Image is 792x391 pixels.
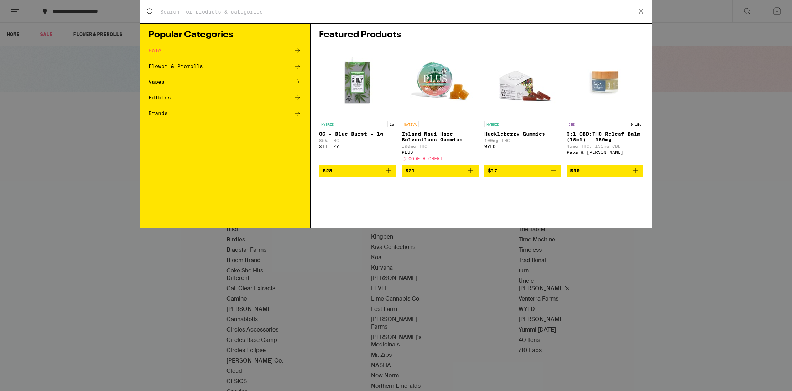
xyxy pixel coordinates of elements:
[322,46,393,118] img: STIIIZY - OG - Blue Burst - 1g
[148,79,165,84] div: Vapes
[567,46,643,165] a: Open page for 3:1 CBD:THC Releaf Balm (15ml) - 180mg from Papa & Barkley
[319,121,336,127] p: HYBRID
[484,138,561,143] p: 100mg THC
[319,138,396,143] p: 85% THC
[567,144,643,148] p: 45mg THC: 135mg CBD
[319,31,643,39] h1: Featured Products
[567,165,643,177] button: Add to bag
[4,5,51,11] span: Hi. Need any help?
[323,168,332,173] span: $28
[567,121,577,127] p: CBD
[484,121,501,127] p: HYBRID
[319,165,396,177] button: Add to bag
[148,111,168,116] div: Brands
[148,109,302,118] a: Brands
[569,46,641,118] img: Papa & Barkley - 3:1 CBD:THC Releaf Balm (15ml) - 180mg
[408,156,443,161] span: CODE HIGHFRI
[148,31,302,39] h1: Popular Categories
[319,144,396,149] div: STIIIZY
[402,165,479,177] button: Add to bag
[484,144,561,149] div: WYLD
[567,131,643,142] p: 3:1 CBD:THC Releaf Balm (15ml) - 180mg
[405,46,476,118] img: PLUS - Island Maui Haze Solventless Gummies
[402,131,479,142] p: Island Maui Haze Solventless Gummies
[148,48,161,53] div: Sale
[148,62,302,71] a: Flower & Prerolls
[402,46,479,165] a: Open page for Island Maui Haze Solventless Gummies from PLUS
[629,121,643,127] p: 0.18g
[402,144,479,148] p: 100mg THC
[484,165,561,177] button: Add to bag
[319,46,396,165] a: Open page for OG - Blue Burst - 1g from STIIIZY
[567,150,643,155] div: Papa & [PERSON_NAME]
[484,46,561,165] a: Open page for Huckleberry Gummies from WYLD
[570,168,580,173] span: $30
[402,121,419,127] p: SATIVA
[148,93,302,102] a: Edibles
[160,9,630,15] input: Search for products & categories
[488,168,497,173] span: $17
[387,121,396,127] p: 1g
[402,150,479,155] div: PLUS
[148,46,302,55] a: Sale
[487,46,558,118] img: WYLD - Huckleberry Gummies
[148,95,171,100] div: Edibles
[484,131,561,137] p: Huckleberry Gummies
[319,131,396,137] p: OG - Blue Burst - 1g
[405,168,415,173] span: $21
[148,64,203,69] div: Flower & Prerolls
[148,78,302,86] a: Vapes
